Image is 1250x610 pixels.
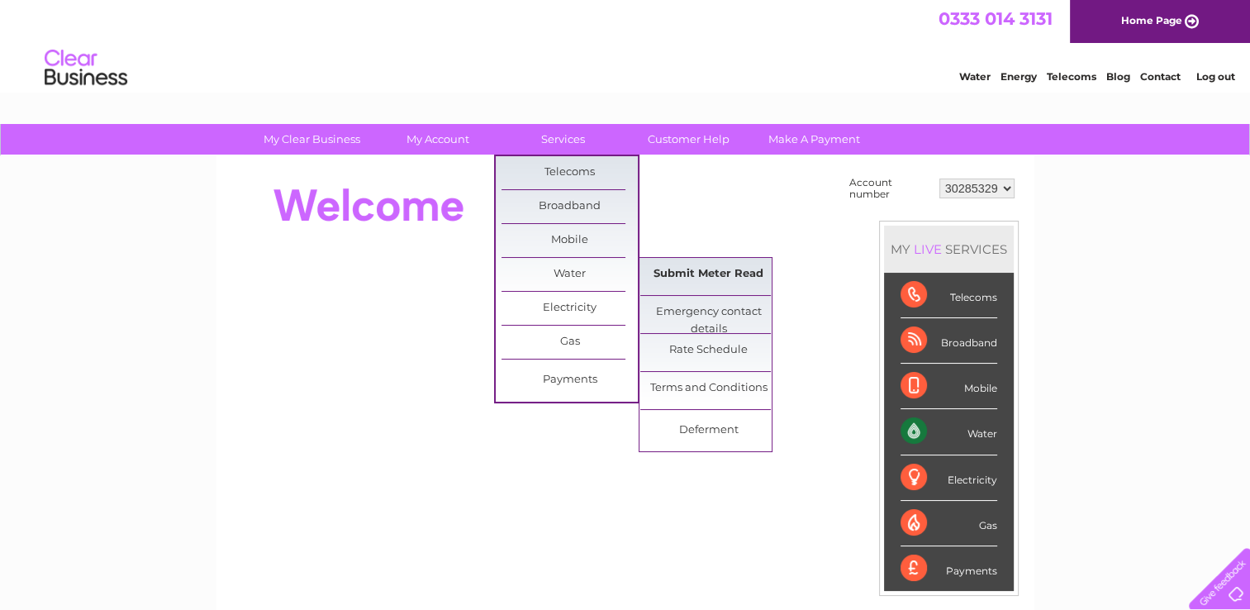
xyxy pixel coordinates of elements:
a: Services [495,124,631,155]
a: Water [959,70,991,83]
td: Account number [845,173,935,204]
a: Terms and Conditions [640,372,777,405]
div: Gas [901,501,997,546]
div: Water [901,409,997,455]
div: Mobile [901,364,997,409]
div: MY SERVICES [884,226,1014,273]
a: Log out [1195,70,1234,83]
a: Water [501,258,638,291]
a: Telecoms [501,156,638,189]
a: Energy [1000,70,1037,83]
div: Payments [901,546,997,591]
a: Submit Meter Read [640,258,777,291]
a: My Account [369,124,506,155]
a: Blog [1106,70,1130,83]
a: Broadband [501,190,638,223]
a: Make A Payment [746,124,882,155]
a: Customer Help [620,124,757,155]
a: Rate Schedule [640,334,777,367]
img: logo.png [44,43,128,93]
div: LIVE [910,241,945,257]
a: Payments [501,364,638,397]
a: Contact [1140,70,1181,83]
a: Mobile [501,224,638,257]
div: Broadband [901,318,997,364]
a: 0333 014 3131 [939,8,1053,29]
a: Deferment [640,414,777,447]
a: My Clear Business [244,124,380,155]
a: Telecoms [1047,70,1096,83]
div: Electricity [901,455,997,501]
div: Telecoms [901,273,997,318]
a: Gas [501,326,638,359]
a: Emergency contact details [640,296,777,329]
div: Clear Business is a trading name of Verastar Limited (registered in [GEOGRAPHIC_DATA] No. 3667643... [235,9,1016,80]
a: Electricity [501,292,638,325]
